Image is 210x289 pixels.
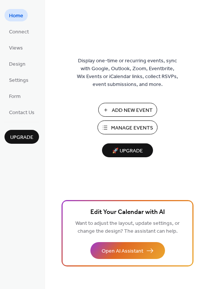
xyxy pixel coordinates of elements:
[4,25,33,38] a: Connect
[9,93,21,101] span: Form
[9,109,34,117] span: Contact Us
[112,107,153,114] span: Add New Event
[75,218,180,236] span: Want to adjust the layout, update settings, or change the design? The assistant can help.
[90,242,165,259] button: Open AI Assistant
[98,103,157,117] button: Add New Event
[4,41,27,54] a: Views
[9,60,25,68] span: Design
[106,146,148,156] span: 🚀 Upgrade
[102,247,143,255] span: Open AI Assistant
[4,9,28,21] a: Home
[4,74,33,86] a: Settings
[90,207,165,218] span: Edit Your Calendar with AI
[102,143,153,157] button: 🚀 Upgrade
[4,57,30,70] a: Design
[9,44,23,52] span: Views
[4,130,39,144] button: Upgrade
[9,12,23,20] span: Home
[77,57,178,89] span: Display one-time or recurring events, sync with Google, Outlook, Zoom, Eventbrite, Wix Events or ...
[9,77,28,84] span: Settings
[97,120,157,134] button: Manage Events
[4,106,39,118] a: Contact Us
[10,134,33,141] span: Upgrade
[4,90,25,102] a: Form
[111,124,153,132] span: Manage Events
[9,28,29,36] span: Connect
